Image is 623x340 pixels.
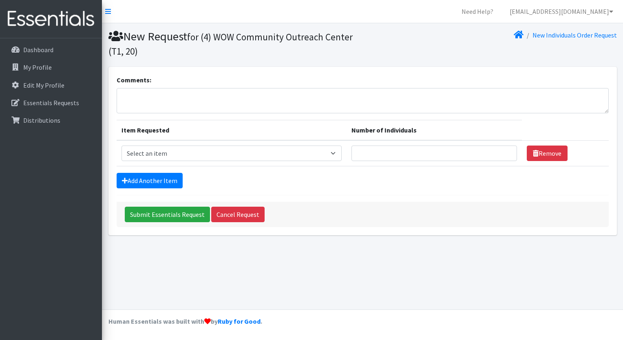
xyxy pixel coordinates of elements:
p: Dashboard [23,46,53,54]
label: Comments: [117,75,151,85]
a: Essentials Requests [3,95,99,111]
p: Edit My Profile [23,81,64,89]
input: Submit Essentials Request [125,207,210,222]
a: My Profile [3,59,99,75]
a: Distributions [3,112,99,128]
a: Edit My Profile [3,77,99,93]
a: Need Help? [455,3,500,20]
small: for (4) WOW Community Outreach Center (T1, 20) [108,31,353,57]
th: Number of Individuals [347,120,522,141]
img: HumanEssentials [3,5,99,33]
a: Dashboard [3,42,99,58]
a: Remove [527,146,568,161]
strong: Human Essentials was built with by . [108,317,262,325]
h1: New Request [108,29,360,57]
a: New Individuals Order Request [532,31,617,39]
th: Item Requested [117,120,347,141]
a: Ruby for Good [218,317,261,325]
a: [EMAIL_ADDRESS][DOMAIN_NAME] [503,3,620,20]
p: Essentials Requests [23,99,79,107]
p: My Profile [23,63,52,71]
a: Add Another Item [117,173,183,188]
a: Cancel Request [211,207,265,222]
p: Distributions [23,116,60,124]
